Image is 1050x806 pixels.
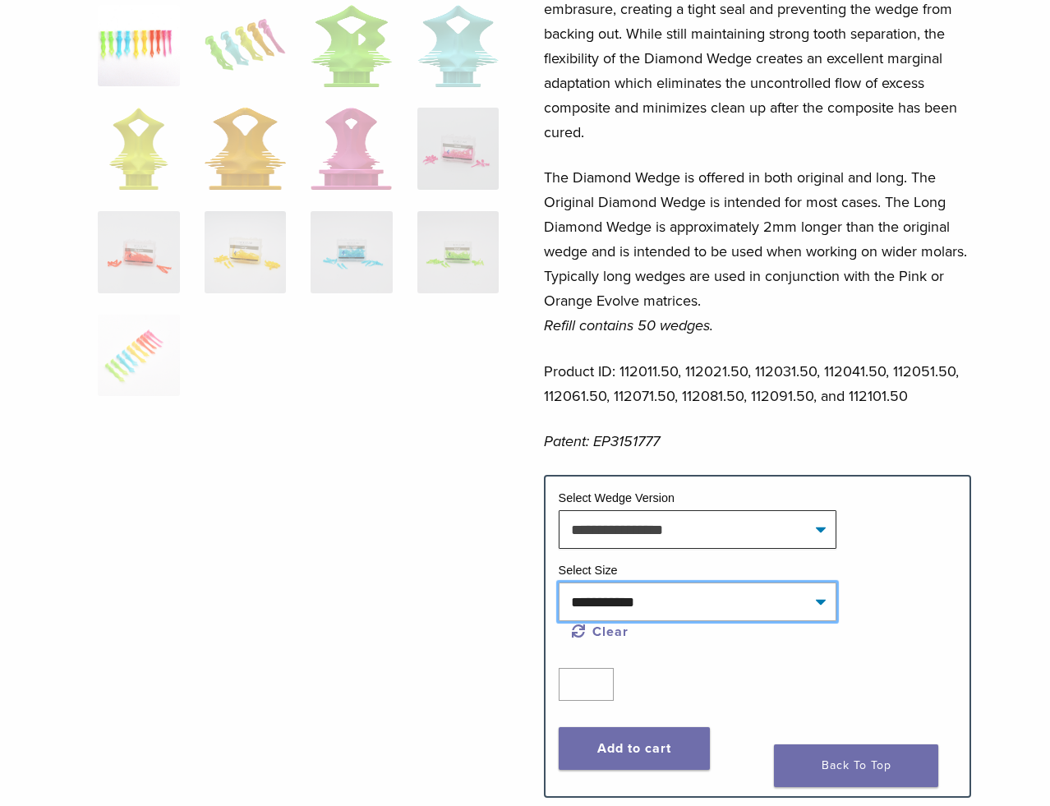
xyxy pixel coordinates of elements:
img: Diamond Wedge and Long Diamond Wedge - Image 4 [417,5,500,87]
img: Diamond Wedge and Long Diamond Wedge - Image 7 [311,108,392,190]
img: Diamond Wedge and Long Diamond Wedge - Image 10 [205,211,287,293]
img: DSC_0187_v3-1920x1218-1-324x324.png [98,5,180,87]
em: Patent: EP3151777 [544,432,660,450]
p: Product ID: 112011.50, 112021.50, 112031.50, 112041.50, 112051.50, 112061.50, 112071.50, 112081.5... [544,359,971,408]
p: The Diamond Wedge is offered in both original and long. The Original Diamond Wedge is intended fo... [544,165,971,338]
a: Clear [572,624,629,640]
label: Select Size [559,564,618,577]
em: Refill contains 50 wedges. [544,316,713,334]
label: Select Wedge Version [559,491,675,504]
img: Diamond Wedge and Long Diamond Wedge - Image 11 [311,211,393,293]
img: Diamond Wedge and Long Diamond Wedge - Image 3 [311,5,393,87]
img: Diamond Wedge and Long Diamond Wedge - Image 8 [417,108,500,190]
img: Diamond Wedge and Long Diamond Wedge - Image 5 [109,108,168,190]
button: Add to cart [559,727,710,770]
img: Diamond Wedge and Long Diamond Wedge - Image 13 [98,315,180,397]
img: Diamond Wedge and Long Diamond Wedge - Image 9 [98,211,180,293]
img: Diamond Wedge and Long Diamond Wedge - Image 2 [205,5,287,87]
a: Back To Top [774,744,938,787]
img: Diamond Wedge and Long Diamond Wedge - Image 6 [205,108,287,190]
img: Diamond Wedge and Long Diamond Wedge - Image 12 [417,211,500,293]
